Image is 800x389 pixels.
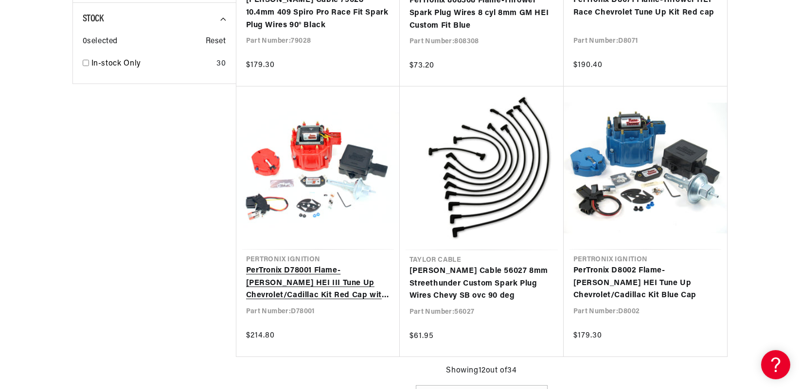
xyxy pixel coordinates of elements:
[206,35,226,48] span: Reset
[83,14,104,24] span: Stock
[83,35,118,48] span: 0 selected
[409,265,554,303] a: [PERSON_NAME] Cable 56027 8mm Streethunder Custom Spark Plug Wires Chevy SB ovc 90 deg
[91,58,213,70] a: In-stock Only
[446,365,516,377] span: Showing 12 out of 34
[573,265,717,302] a: PerTronix D8002 Flame-[PERSON_NAME] HEI Tune Up Chevrolet/Cadillac Kit Blue Cap
[216,58,226,70] div: 30
[246,265,390,302] a: PerTronix D78001 Flame-[PERSON_NAME] HEI III Tune Up Chevrolet/Cadillac Kit Red Cap with multiple...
